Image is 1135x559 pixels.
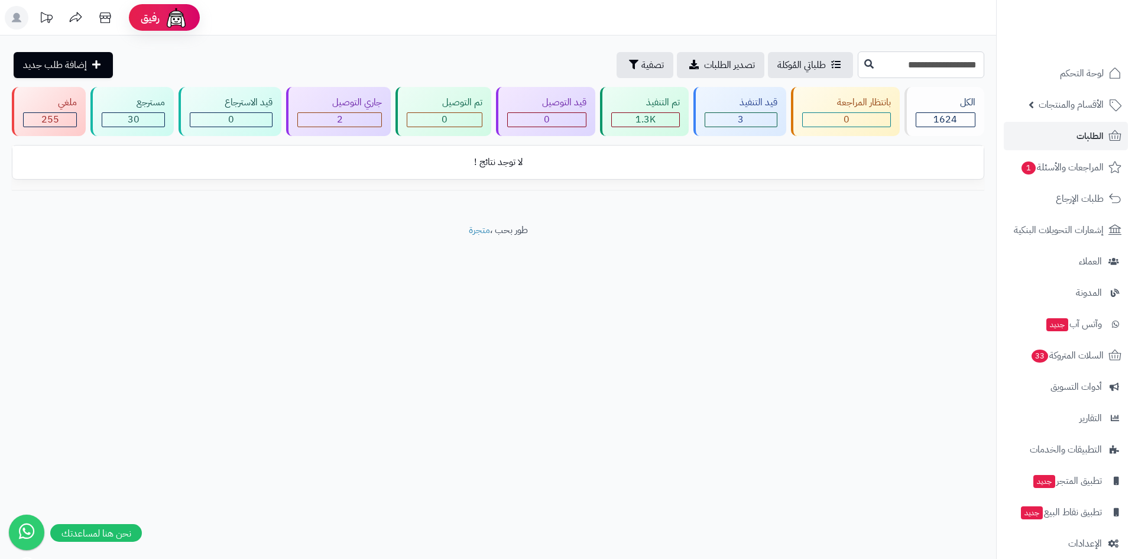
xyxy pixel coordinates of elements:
div: 0 [803,113,890,127]
span: المراجعات والأسئلة [1020,159,1104,176]
a: التطبيقات والخدمات [1004,435,1128,464]
a: جاري التوصيل 2 [284,87,393,136]
span: لوحة التحكم [1060,65,1104,82]
span: الطلبات [1076,128,1104,144]
div: مسترجع [102,96,165,109]
a: ملغي 255 [9,87,88,136]
a: بانتظار المراجعة 0 [789,87,902,136]
a: وآتس آبجديد [1004,310,1128,338]
span: 1.3K [635,112,656,127]
a: قيد الاسترجاع 0 [176,87,284,136]
a: قيد التوصيل 0 [494,87,598,136]
span: تطبيق نقاط البيع [1020,504,1102,521]
span: 3 [738,112,744,127]
span: 0 [544,112,550,127]
a: طلباتي المُوكلة [768,52,853,78]
span: إضافة طلب جديد [23,58,87,72]
td: لا توجد نتائج ! [12,146,984,179]
div: قيد الاسترجاع [190,96,273,109]
a: تطبيق المتجرجديد [1004,467,1128,495]
a: طلبات الإرجاع [1004,185,1128,213]
span: طلبات الإرجاع [1056,190,1104,207]
div: 30 [102,113,164,127]
span: إشعارات التحويلات البنكية [1014,222,1104,238]
span: أدوات التسويق [1050,379,1102,395]
div: ملغي [23,96,77,109]
div: 0 [508,113,586,127]
a: الطلبات [1004,122,1128,150]
button: تصفية [617,52,673,78]
a: إشعارات التحويلات البنكية [1004,216,1128,244]
a: تم التنفيذ 1.3K [598,87,691,136]
span: طلباتي المُوكلة [777,58,826,72]
a: العملاء [1004,247,1128,276]
a: تصدير الطلبات [677,52,764,78]
span: السلات المتروكة [1030,347,1104,364]
span: 0 [442,112,447,127]
span: التطبيقات والخدمات [1030,441,1102,458]
a: التقارير [1004,404,1128,432]
a: السلات المتروكة33 [1004,341,1128,370]
div: الكل [916,96,975,109]
span: تطبيق المتجر [1032,473,1102,489]
a: المدونة [1004,279,1128,307]
span: الإعدادات [1068,535,1102,552]
span: الأقسام والمنتجات [1039,96,1104,113]
div: 2 [298,113,381,127]
span: تصدير الطلبات [704,58,755,72]
span: 30 [128,112,140,127]
a: لوحة التحكم [1004,59,1128,88]
div: بانتظار المراجعة [802,96,891,109]
span: 1624 [933,112,957,127]
div: 255 [24,113,76,127]
img: ai-face.png [164,6,188,30]
a: الكل1624 [902,87,987,136]
a: تحديثات المنصة [31,6,61,33]
div: جاري التوصيل [297,96,382,109]
span: 33 [1032,350,1048,363]
div: تم التوصيل [407,96,482,109]
span: وآتس آب [1045,316,1102,332]
span: جديد [1021,506,1043,519]
div: 1334 [612,113,679,127]
a: تم التوصيل 0 [393,87,493,136]
div: قيد التوصيل [507,96,586,109]
span: 1 [1022,161,1036,175]
div: 0 [190,113,272,127]
a: مسترجع 30 [88,87,176,136]
div: 3 [705,113,777,127]
span: 2 [337,112,343,127]
span: رفيق [141,11,160,25]
span: جديد [1046,318,1068,331]
span: المدونة [1076,285,1102,301]
span: تصفية [641,58,664,72]
a: متجرة [469,223,490,237]
span: 255 [41,112,59,127]
span: جديد [1033,475,1055,488]
a: المراجعات والأسئلة1 [1004,153,1128,182]
img: logo-2.png [1055,30,1124,55]
div: قيد التنفيذ [705,96,777,109]
span: 0 [844,112,849,127]
div: 0 [407,113,481,127]
a: أدوات التسويق [1004,373,1128,401]
div: تم التنفيذ [611,96,680,109]
span: 0 [228,112,234,127]
a: تطبيق نقاط البيعجديد [1004,498,1128,526]
a: إضافة طلب جديد [14,52,113,78]
a: قيد التنفيذ 3 [691,87,789,136]
a: الإعدادات [1004,529,1128,558]
span: العملاء [1079,253,1102,270]
span: التقارير [1079,410,1102,426]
